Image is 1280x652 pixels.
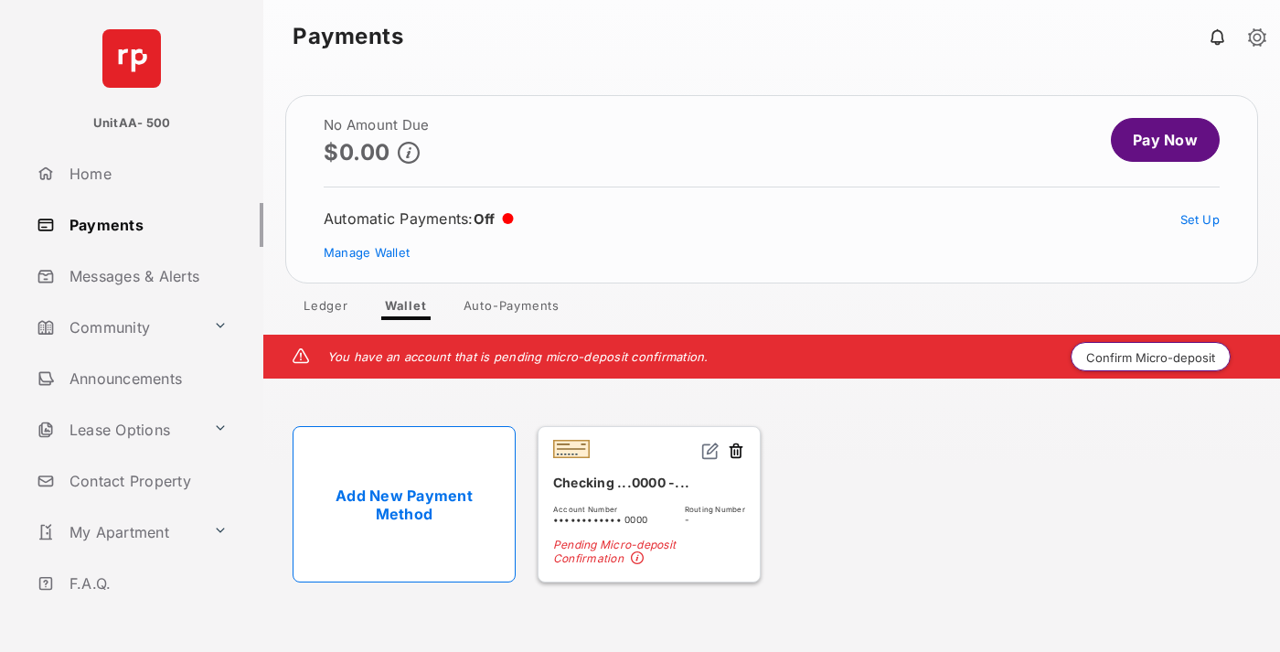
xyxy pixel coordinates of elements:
div: Checking ...0000 -... [553,467,745,497]
a: Community [29,305,206,349]
a: Payments [29,203,263,247]
span: Account Number [553,505,647,514]
span: •••••••••••• 0000 [553,514,647,525]
a: Contact Property [29,459,263,503]
span: Pending Micro-deposit Confirmation [553,538,745,567]
a: Ledger [289,298,363,320]
span: Off [474,210,496,228]
img: svg+xml;base64,PHN2ZyB2aWV3Qm94PSIwIDAgMjQgMjQiIHdpZHRoPSIxNiIgaGVpZ2h0PSIxNiIgZmlsbD0ibm9uZSIgeG... [701,442,720,460]
strong: Payments [293,26,403,48]
button: Confirm Micro-deposit [1071,342,1231,371]
a: Lease Options [29,408,206,452]
img: svg+xml;base64,PHN2ZyB4bWxucz0iaHR0cDovL3d3dy53My5vcmcvMjAwMC9zdmciIHdpZHRoPSI2NCIgaGVpZ2h0PSI2NC... [102,29,161,88]
div: Automatic Payments : [324,209,514,228]
a: Set Up [1180,212,1221,227]
a: Auto-Payments [449,298,574,320]
a: Manage Wallet [324,245,410,260]
a: Wallet [370,298,442,320]
p: UnitAA- 500 [93,114,171,133]
a: Add New Payment Method [293,426,516,583]
span: Routing Number [685,505,745,514]
p: $0.00 [324,140,390,165]
a: Home [29,152,263,196]
a: My Apartment [29,510,206,554]
span: - [685,514,745,525]
a: F.A.Q. [29,561,263,605]
a: Announcements [29,357,263,401]
em: You have an account that is pending micro-deposit confirmation. [327,349,709,364]
a: Messages & Alerts [29,254,263,298]
h2: No Amount Due [324,118,429,133]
